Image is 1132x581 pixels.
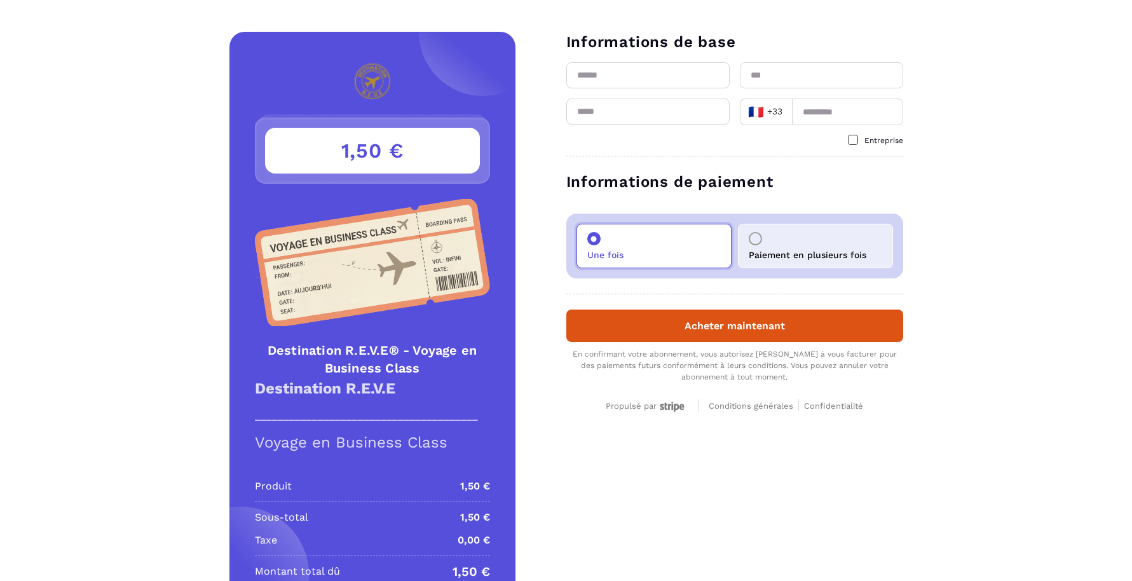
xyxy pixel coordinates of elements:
strong: Destination R.E.V.E [255,379,395,397]
p: 1,50 € [453,564,490,579]
p: Une fois [587,250,624,260]
p: Produit [255,479,292,494]
p: 1,50 € [460,479,490,494]
p: _______________________________________ [255,409,490,421]
div: En confirmant votre abonnement, vous autorisez [PERSON_NAME] à vous facturer pour des paiements f... [566,348,903,383]
p: 0,00 € [458,533,490,548]
div: Propulsé par [606,401,688,412]
input: Search for option [786,102,788,121]
span: +33 [747,103,783,121]
p: Paiement en plusieurs fois [749,250,866,260]
img: Product Image [255,199,490,326]
div: Search for option [740,99,792,125]
p: 1,50 € [460,510,490,525]
h3: Informations de paiement [566,172,903,192]
h1: Voyage en Business Class [255,434,490,451]
button: Acheter maintenant [566,310,903,342]
span: 🇫🇷 [748,103,764,121]
span: Entreprise [864,136,903,145]
h4: Destination R.E.V.E® - Voyage en Business Class [255,341,490,377]
img: logo [320,64,425,99]
span: Conditions générales [709,401,793,411]
span: Confidentialité [804,401,863,411]
h3: Informations de base [566,32,903,52]
a: Propulsé par [606,399,688,411]
h3: 1,50 € [265,128,480,174]
a: Conditions générales [709,399,799,411]
a: Confidentialité [804,399,863,411]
